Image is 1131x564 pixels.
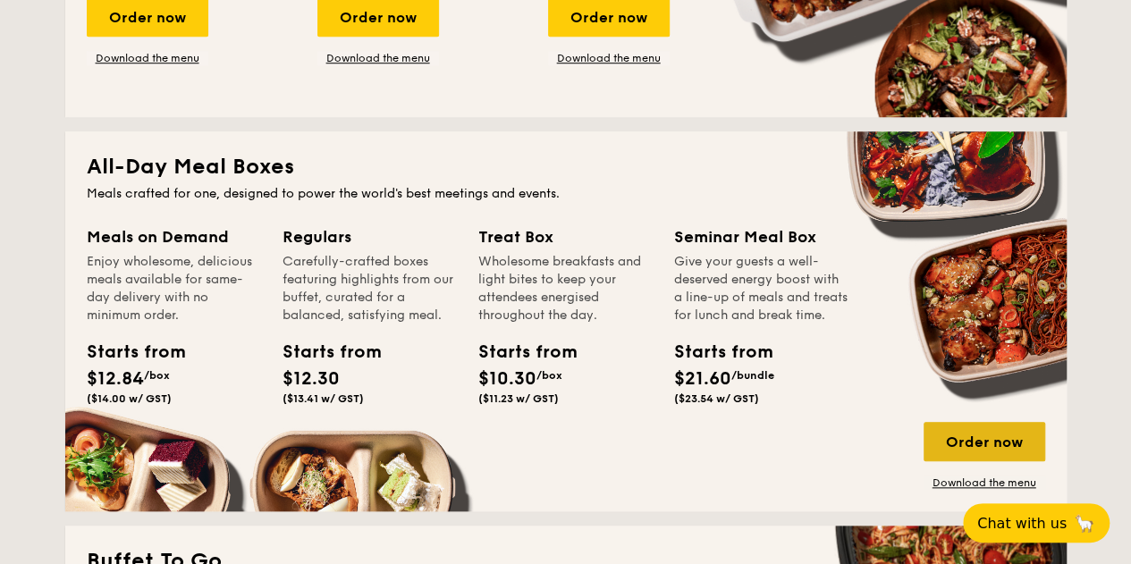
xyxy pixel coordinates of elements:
[87,224,261,249] div: Meals on Demand
[283,392,364,405] span: ($13.41 w/ GST)
[478,368,536,390] span: $10.30
[87,51,208,65] a: Download the menu
[674,253,848,324] div: Give your guests a well-deserved energy boost with a line-up of meals and treats for lunch and br...
[87,185,1045,203] div: Meals crafted for one, designed to power the world's best meetings and events.
[478,339,559,366] div: Starts from
[977,515,1067,532] span: Chat with us
[674,224,848,249] div: Seminar Meal Box
[283,224,457,249] div: Regulars
[924,422,1045,461] div: Order now
[1074,513,1095,534] span: 🦙
[924,476,1045,490] a: Download the menu
[87,153,1045,181] h2: All-Day Meal Boxes
[283,253,457,324] div: Carefully-crafted boxes featuring highlights from our buffet, curated for a balanced, satisfying ...
[317,51,439,65] a: Download the menu
[144,369,170,382] span: /box
[283,368,340,390] span: $12.30
[536,369,562,382] span: /box
[674,339,755,366] div: Starts from
[87,392,172,405] span: ($14.00 w/ GST)
[283,339,363,366] div: Starts from
[731,369,774,382] span: /bundle
[87,368,144,390] span: $12.84
[478,392,559,405] span: ($11.23 w/ GST)
[478,224,653,249] div: Treat Box
[674,392,759,405] span: ($23.54 w/ GST)
[478,253,653,324] div: Wholesome breakfasts and light bites to keep your attendees energised throughout the day.
[674,368,731,390] span: $21.60
[963,503,1110,543] button: Chat with us🦙
[87,253,261,324] div: Enjoy wholesome, delicious meals available for same-day delivery with no minimum order.
[87,339,167,366] div: Starts from
[548,51,670,65] a: Download the menu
